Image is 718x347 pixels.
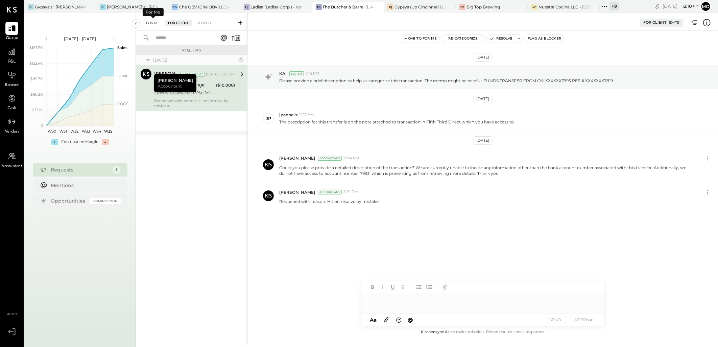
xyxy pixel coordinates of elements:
div: ($10,000) [216,82,235,89]
text: 0 [41,123,43,128]
div: Gypsys (Up Cincinnati LLC) - Ignite [394,4,446,10]
text: $99.3K [30,76,43,81]
div: For Client [165,20,192,26]
button: Move to for me [402,34,440,43]
text: COGS [117,101,128,106]
div: Mentions [51,182,117,189]
div: [DATE] [669,20,680,25]
p: Please provide a brief description to help us categorize this transaction. The memo might be help... [279,78,613,84]
div: [DATE] [474,136,493,145]
div: System [289,71,304,76]
div: Coming Soon [90,198,121,204]
div: FUNDS TRANSFER FROM CK: XXXXXX7993 REF # XXXXXXX7819 [154,89,214,96]
div: Reopened with reason: Hit on resolve by mistake. [154,98,235,108]
a: Balance [0,69,23,88]
div: + [51,139,58,145]
button: SEND [542,315,569,324]
button: Aa [368,316,379,324]
div: For Me [143,20,163,26]
text: $132.4K [29,61,43,66]
text: W33 [81,129,90,134]
a: Vendors [0,115,23,135]
div: [PERSON_NAME]'s : [PERSON_NAME]'s [107,4,158,10]
div: G: [28,4,34,10]
text: W30 [48,129,56,134]
div: [PERSON_NAME] [154,74,196,92]
div: Accountant [318,190,342,194]
div: CO [172,4,178,10]
div: TB [316,4,322,10]
span: Queue [6,36,18,42]
div: Che OBV (Che OBV LLC) - Ignite [179,4,230,10]
div: Requests [51,166,109,173]
div: The Butcher & Barrel (L Argento LLC) - [GEOGRAPHIC_DATA] [323,4,374,10]
div: Requests [139,48,244,53]
a: Cash [0,92,23,112]
span: Cash [7,106,16,112]
div: G( [387,4,393,10]
div: Big Top Brewing [466,4,500,10]
div: 1 [113,166,121,174]
button: Resolve [487,34,515,43]
div: Gypsys's : [PERSON_NAME] on the levee [35,4,86,10]
button: Bold [368,283,377,292]
div: Accountant [318,156,342,161]
a: Queue [0,22,23,42]
text: Sales [117,45,127,50]
text: $165.5K [29,45,43,50]
span: Vendors [5,129,19,135]
button: Ordered List [425,283,433,292]
div: copy link [654,3,661,10]
text: W35 [104,129,112,134]
span: KAI [279,71,287,76]
button: Add URL [440,283,449,292]
button: Strikethrough [399,283,407,292]
text: Labor [117,73,127,78]
span: @ [408,317,413,323]
div: + 9 [609,2,619,10]
div: G: [100,4,106,10]
div: For Me [143,8,164,16]
div: jp [266,115,271,122]
p: Reopened with reason: Hit on resolve by mistake. [279,199,380,204]
div: Opportunities [51,198,87,204]
span: a [374,317,377,323]
p: Could you please provide a detailed description of the transaction? We are currently unable to lo... [279,165,691,176]
button: INTERNAL [571,315,598,324]
text: W32 [70,129,78,134]
div: [DATE] [153,57,237,63]
div: Ladisa (Ladisa Corp.) - Ignite [251,4,302,10]
button: Underline [388,283,397,292]
text: W34 [93,129,101,134]
div: [DATE] [474,95,493,103]
span: [PERSON_NAME] [279,189,315,195]
span: Balance [5,82,19,88]
text: $33.1K [32,108,43,112]
span: P&L [8,59,16,65]
span: Accountant [2,163,22,169]
a: Accountant [0,150,23,169]
div: [DATE] - [DATE] [51,36,109,42]
text: W31 [59,129,67,134]
span: 12:24 PM [343,156,359,161]
div: Closed [193,20,214,26]
button: Unordered List [414,283,423,292]
div: Nuestra Cocina LLC - [GEOGRAPHIC_DATA] [538,4,590,10]
div: BT [459,4,465,10]
div: For Client [643,20,667,25]
div: [DATE] [663,3,699,9]
span: 7:16 PM [306,71,319,76]
div: Accountant [181,72,205,77]
span: 12:17 AM [299,112,314,118]
div: 1 [238,57,244,63]
button: Flag as Blocker [525,34,564,43]
button: Mo [700,1,711,12]
button: Re-Categorize [442,34,484,43]
div: NC [531,4,537,10]
button: @ [406,316,415,324]
div: Contribution Margin [62,139,99,145]
text: $66.2K [30,92,43,97]
div: [PERSON_NAME] [154,71,179,78]
span: Accountant [158,83,182,89]
div: - [102,139,109,145]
